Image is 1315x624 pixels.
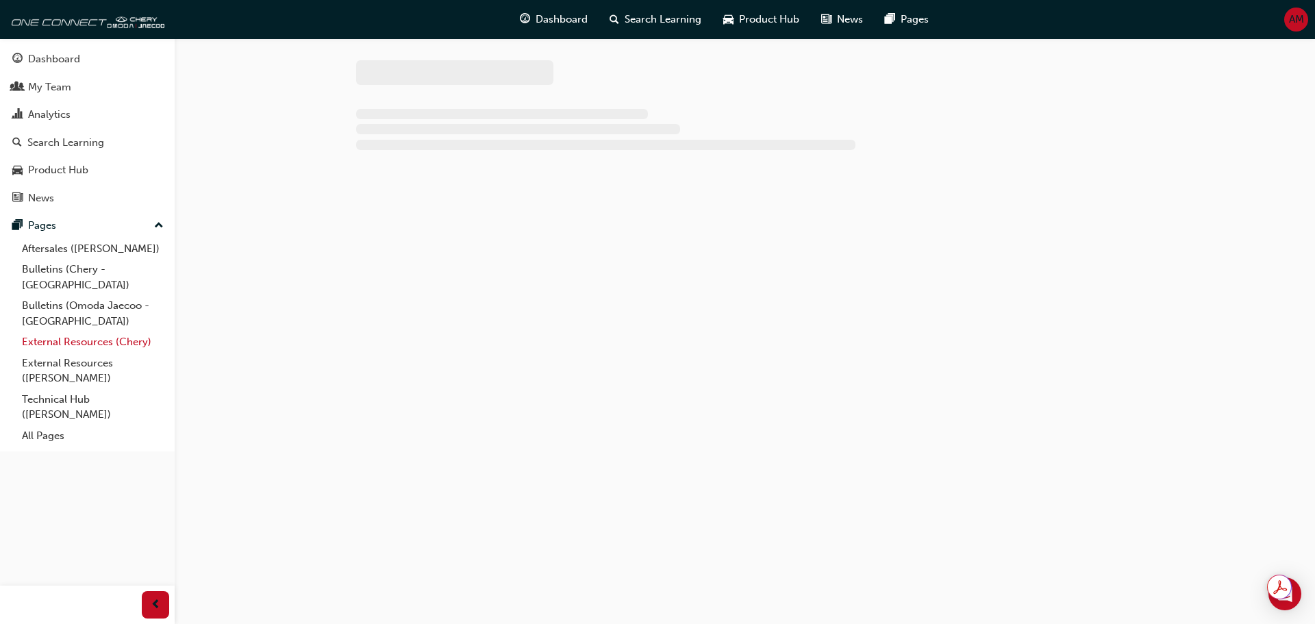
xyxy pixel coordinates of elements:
a: search-iconSearch Learning [599,5,712,34]
span: pages-icon [12,220,23,232]
a: car-iconProduct Hub [712,5,810,34]
span: Product Hub [739,12,799,27]
span: chart-icon [12,109,23,121]
a: All Pages [16,425,169,447]
span: prev-icon [151,597,161,614]
a: External Resources (Chery) [16,332,169,353]
button: DashboardMy TeamAnalyticsSearch LearningProduct HubNews [5,44,169,213]
div: My Team [28,79,71,95]
span: up-icon [154,217,164,235]
button: AM [1284,8,1308,32]
a: News [5,186,169,211]
a: Product Hub [5,158,169,183]
img: oneconnect [7,5,164,33]
span: news-icon [12,192,23,205]
span: AM [1289,12,1304,27]
span: Pages [901,12,929,27]
div: Analytics [28,107,71,123]
a: Analytics [5,102,169,127]
a: guage-iconDashboard [509,5,599,34]
a: Dashboard [5,47,169,72]
div: Pages [28,218,56,234]
a: Bulletins (Chery - [GEOGRAPHIC_DATA]) [16,259,169,295]
a: Technical Hub ([PERSON_NAME]) [16,389,169,425]
span: news-icon [821,11,831,28]
span: pages-icon [885,11,895,28]
span: car-icon [723,11,734,28]
span: Search Learning [625,12,701,27]
a: External Resources ([PERSON_NAME]) [16,353,169,389]
a: Search Learning [5,130,169,155]
span: car-icon [12,164,23,177]
div: Product Hub [28,162,88,178]
span: guage-icon [520,11,530,28]
div: Search Learning [27,135,104,151]
button: Pages [5,213,169,238]
a: My Team [5,75,169,100]
div: Dashboard [28,51,80,67]
span: search-icon [610,11,619,28]
span: search-icon [12,137,22,149]
a: Bulletins (Omoda Jaecoo - [GEOGRAPHIC_DATA]) [16,295,169,332]
a: pages-iconPages [874,5,940,34]
div: News [28,190,54,206]
span: people-icon [12,82,23,94]
span: guage-icon [12,53,23,66]
span: Dashboard [536,12,588,27]
a: Aftersales ([PERSON_NAME]) [16,238,169,260]
a: news-iconNews [810,5,874,34]
span: News [837,12,863,27]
